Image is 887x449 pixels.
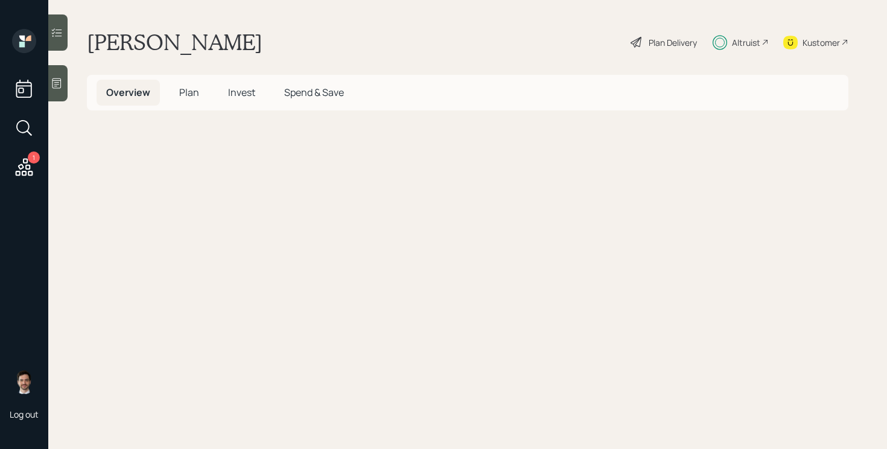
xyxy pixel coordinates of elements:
[732,36,760,49] div: Altruist
[10,409,39,420] div: Log out
[28,151,40,164] div: 1
[87,29,262,56] h1: [PERSON_NAME]
[649,36,697,49] div: Plan Delivery
[803,36,840,49] div: Kustomer
[106,86,150,99] span: Overview
[284,86,344,99] span: Spend & Save
[228,86,255,99] span: Invest
[179,86,199,99] span: Plan
[12,370,36,394] img: jonah-coleman-headshot.png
